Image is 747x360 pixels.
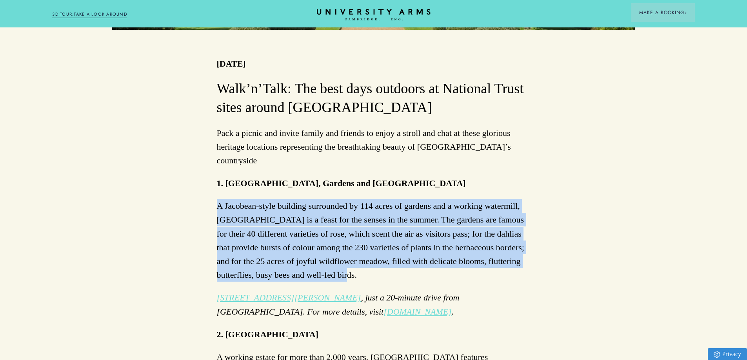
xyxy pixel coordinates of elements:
[217,293,361,302] a: [STREET_ADDRESS][PERSON_NAME]
[217,199,531,282] p: A Jacobean-style building surrounded by 114 acres of gardens and a working watermill,[GEOGRAPHIC_...
[684,11,687,14] img: Arrow icon
[217,126,531,168] p: Pack a picnic and invite family and friends to enjoy a stroll and chat at these glorious heritage...
[317,9,431,21] a: Home
[52,11,127,18] a: 3D TOUR:TAKE A LOOK AROUND
[708,348,747,360] a: Privacy
[217,329,319,339] strong: 2. [GEOGRAPHIC_DATA]
[217,80,531,117] h3: Walk’n’Talk: The best days outdoors at National Trust sites around [GEOGRAPHIC_DATA]
[217,178,466,188] strong: 1. [GEOGRAPHIC_DATA], Gardens and [GEOGRAPHIC_DATA]
[383,307,452,317] a: [DOMAIN_NAME]
[217,57,246,71] p: [DATE]
[639,9,687,16] span: Make a Booking
[452,307,454,317] em: .
[631,3,695,22] button: Make a BookingArrow icon
[217,293,460,316] em: , just a 20-minute drive from [GEOGRAPHIC_DATA]. For more details, visit
[714,351,720,358] img: Privacy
